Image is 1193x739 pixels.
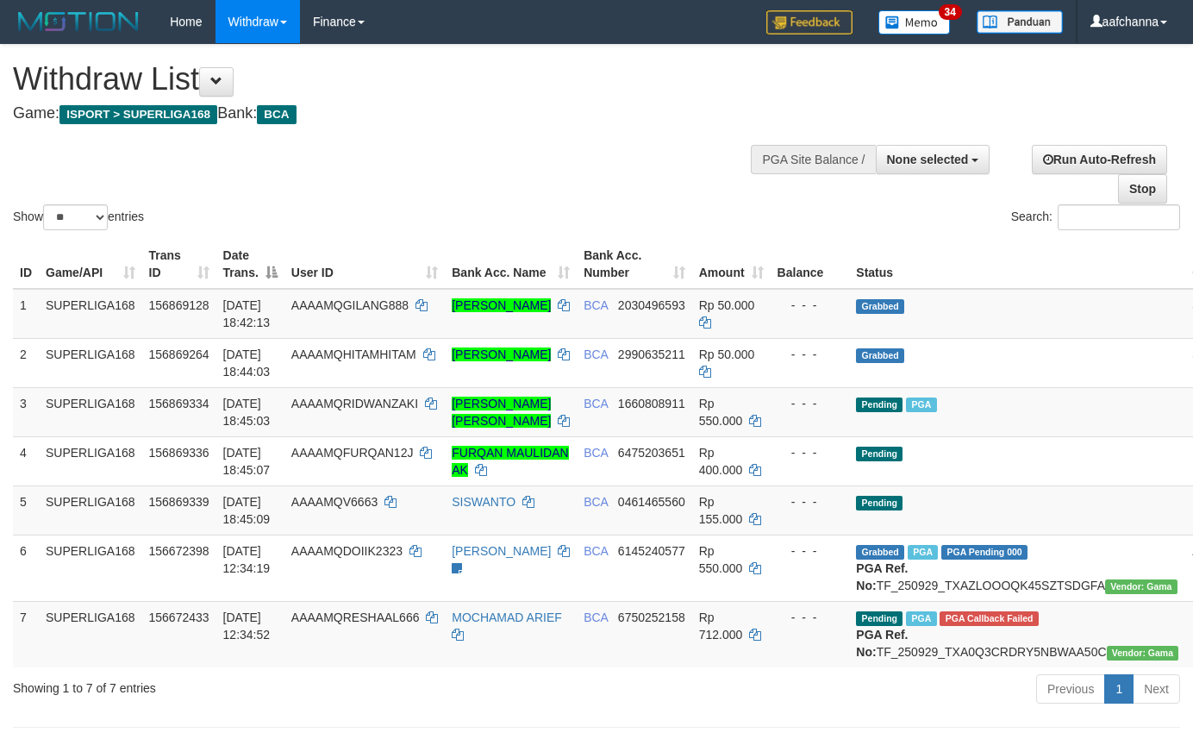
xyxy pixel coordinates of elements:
[849,240,1185,289] th: Status
[778,542,843,560] div: - - -
[43,204,108,230] select: Showentries
[13,240,39,289] th: ID
[291,446,414,460] span: AAAAMQFURQAN12J
[284,240,445,289] th: User ID: activate to sort column ascending
[13,289,39,339] td: 1
[849,535,1185,601] td: TF_250929_TXAZLOOOQK45SZTSDGFA
[771,240,850,289] th: Balance
[452,348,551,361] a: [PERSON_NAME]
[856,628,908,659] b: PGA Ref. No:
[584,611,608,624] span: BCA
[291,348,416,361] span: AAAAMQHITAMHITAM
[939,4,962,20] span: 34
[940,611,1038,626] span: PGA Error
[908,545,938,560] span: Marked by aafsoycanthlai
[856,496,903,510] span: Pending
[699,495,743,526] span: Rp 155.000
[13,673,484,697] div: Showing 1 to 7 of 7 entries
[223,397,271,428] span: [DATE] 18:45:03
[618,544,685,558] span: Copy 6145240577 to clipboard
[13,436,39,485] td: 4
[618,611,685,624] span: Copy 6750252158 to clipboard
[1036,674,1105,704] a: Previous
[13,535,39,601] td: 6
[778,297,843,314] div: - - -
[1032,145,1167,174] a: Run Auto-Refresh
[149,298,209,312] span: 156869128
[13,105,778,122] h4: Game: Bank:
[856,447,903,461] span: Pending
[452,544,551,558] a: [PERSON_NAME]
[445,240,577,289] th: Bank Acc. Name: activate to sort column ascending
[149,495,209,509] span: 156869339
[13,387,39,436] td: 3
[149,397,209,410] span: 156869334
[149,544,209,558] span: 156672398
[223,544,271,575] span: [DATE] 12:34:19
[618,397,685,410] span: Copy 1660808911 to clipboard
[878,10,951,34] img: Button%20Memo.svg
[856,611,903,626] span: Pending
[13,601,39,667] td: 7
[778,609,843,626] div: - - -
[13,485,39,535] td: 5
[216,240,284,289] th: Date Trans.: activate to sort column descending
[223,446,271,477] span: [DATE] 18:45:07
[584,495,608,509] span: BCA
[452,495,515,509] a: SISWANTO
[584,348,608,361] span: BCA
[1133,674,1180,704] a: Next
[751,145,875,174] div: PGA Site Balance /
[142,240,216,289] th: Trans ID: activate to sort column ascending
[618,495,685,509] span: Copy 0461465560 to clipboard
[778,444,843,461] div: - - -
[778,346,843,363] div: - - -
[13,338,39,387] td: 2
[699,397,743,428] span: Rp 550.000
[699,298,755,312] span: Rp 50.000
[778,395,843,412] div: - - -
[13,62,778,97] h1: Withdraw List
[223,495,271,526] span: [DATE] 18:45:09
[977,10,1063,34] img: panduan.png
[291,611,420,624] span: AAAAMQRESHAAL666
[39,387,142,436] td: SUPERLIGA168
[856,348,904,363] span: Grabbed
[223,611,271,642] span: [DATE] 12:34:52
[452,397,551,428] a: [PERSON_NAME] [PERSON_NAME]
[291,544,403,558] span: AAAAMQDOIIK2323
[618,348,685,361] span: Copy 2990635211 to clipboard
[291,495,378,509] span: AAAAMQV6663
[291,397,418,410] span: AAAAMQRIDWANZAKI
[39,289,142,339] td: SUPERLIGA168
[699,348,755,361] span: Rp 50.000
[584,446,608,460] span: BCA
[223,348,271,379] span: [DATE] 18:44:03
[39,338,142,387] td: SUPERLIGA168
[876,145,990,174] button: None selected
[584,544,608,558] span: BCA
[1105,579,1177,594] span: Vendor URL: https://trx31.1velocity.biz
[618,446,685,460] span: Copy 6475203651 to clipboard
[39,535,142,601] td: SUPERLIGA168
[856,299,904,314] span: Grabbed
[13,9,144,34] img: MOTION_logo.png
[906,398,936,412] span: Marked by aafsoycanthlai
[39,240,142,289] th: Game/API: activate to sort column ascending
[766,10,853,34] img: Feedback.jpg
[452,446,568,477] a: FURQAN MAULIDAN AK
[856,545,904,560] span: Grabbed
[856,561,908,592] b: PGA Ref. No:
[618,298,685,312] span: Copy 2030496593 to clipboard
[452,298,551,312] a: [PERSON_NAME]
[887,153,969,166] span: None selected
[149,348,209,361] span: 156869264
[149,446,209,460] span: 156869336
[856,398,903,412] span: Pending
[699,544,743,575] span: Rp 550.000
[906,611,936,626] span: Marked by aafsoycanthlai
[699,611,743,642] span: Rp 712.000
[1104,674,1134,704] a: 1
[39,485,142,535] td: SUPERLIGA168
[1058,204,1180,230] input: Search:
